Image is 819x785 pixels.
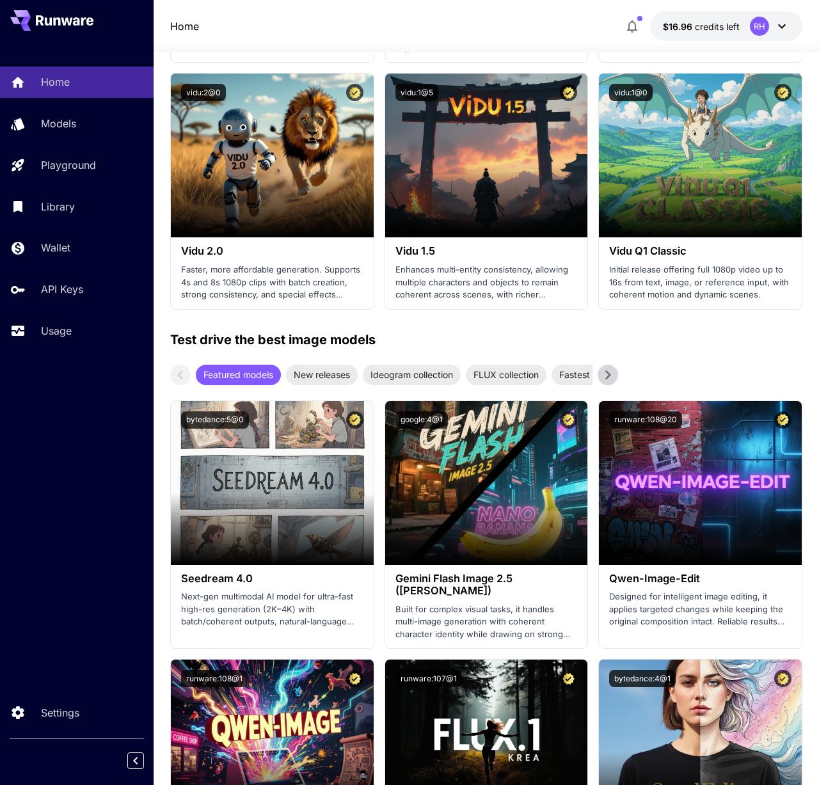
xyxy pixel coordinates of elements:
[41,323,72,338] p: Usage
[774,411,791,429] button: Certified Model – Vetted for best performance and includes a commercial license.
[181,264,363,301] p: Faster, more affordable generation. Supports 4s and 8s 1080p clips with batch creation, strong co...
[695,21,740,32] span: credits left
[650,12,802,41] button: $16.95772RH
[196,368,281,381] span: Featured models
[181,591,363,628] p: Next-gen multimodal AI model for ultra-fast high-res generation (2K–4K) with batch/coherent outpu...
[609,670,676,687] button: bytedance:4@1
[663,20,740,33] div: $16.95772
[395,84,438,101] button: vidu:1@5
[466,368,546,381] span: FLUX collection
[774,670,791,687] button: Certified Model – Vetted for best performance and includes a commercial license.
[181,573,363,585] h3: Seedream 4.0
[41,74,70,90] p: Home
[774,84,791,101] button: Certified Model – Vetted for best performance and includes a commercial license.
[170,19,199,34] a: Home
[560,411,577,429] button: Certified Model – Vetted for best performance and includes a commercial license.
[385,74,588,237] img: alt
[346,411,363,429] button: Certified Model – Vetted for best performance and includes a commercial license.
[552,368,630,381] span: Fastest models
[170,19,199,34] nav: breadcrumb
[552,365,630,385] div: Fastest models
[181,84,226,101] button: vidu:2@0
[395,670,462,687] button: runware:107@1
[599,401,802,565] img: alt
[609,245,791,257] h3: Vidu Q1 Classic
[395,411,448,429] button: google:4@1
[181,245,363,257] h3: Vidu 2.0
[346,84,363,101] button: Certified Model – Vetted for best performance and includes a commercial license.
[41,705,79,720] p: Settings
[755,724,819,785] iframe: Chat Widget
[181,670,248,687] button: runware:108@1
[171,401,374,565] img: alt
[346,670,363,687] button: Certified Model – Vetted for best performance and includes a commercial license.
[363,368,461,381] span: Ideogram collection
[171,74,374,237] img: alt
[395,573,578,597] h3: Gemini Flash Image 2.5 ([PERSON_NAME])
[385,401,588,565] img: alt
[609,264,791,301] p: Initial release offering full 1080p video up to 16s from text, image, or reference input, with co...
[41,281,83,297] p: API Keys
[560,670,577,687] button: Certified Model – Vetted for best performance and includes a commercial license.
[750,17,769,36] div: RH
[286,365,358,385] div: New releases
[41,240,70,255] p: Wallet
[609,591,791,628] p: Designed for intelligent image editing, it applies targeted changes while keeping the original co...
[609,411,682,429] button: runware:108@20
[363,365,461,385] div: Ideogram collection
[599,74,802,237] img: alt
[395,603,578,641] p: Built for complex visual tasks, it handles multi-image generation with coherent character identit...
[609,84,653,101] button: vidu:1@0
[170,330,376,349] p: Test drive the best image models
[127,752,144,769] button: Collapse sidebar
[395,245,578,257] h3: Vidu 1.5
[41,116,76,131] p: Models
[196,365,281,385] div: Featured models
[137,749,154,772] div: Collapse sidebar
[663,21,695,32] span: $16.96
[560,84,577,101] button: Certified Model – Vetted for best performance and includes a commercial license.
[395,264,578,301] p: Enhances multi-entity consistency, allowing multiple characters and objects to remain coherent ac...
[609,573,791,585] h3: Qwen-Image-Edit
[41,157,96,173] p: Playground
[466,365,546,385] div: FLUX collection
[181,411,249,429] button: bytedance:5@0
[41,199,75,214] p: Library
[286,368,358,381] span: New releases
